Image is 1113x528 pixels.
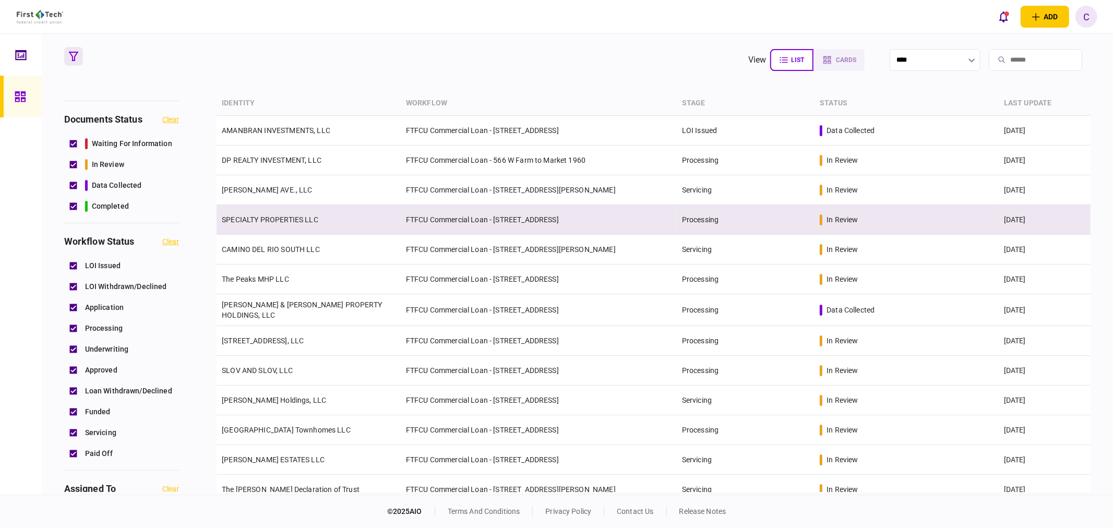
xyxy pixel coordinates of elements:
[17,10,63,23] img: client company logo
[92,180,142,191] span: data collected
[999,205,1091,235] td: [DATE]
[162,485,179,493] button: clear
[162,115,179,124] button: clear
[999,415,1091,445] td: [DATE]
[401,205,677,235] td: FTFCU Commercial Loan - [STREET_ADDRESS]
[85,448,113,459] span: Paid Off
[999,91,1091,116] th: last update
[677,386,815,415] td: Servicing
[222,396,326,404] a: [PERSON_NAME] Holdings, LLC
[401,146,677,175] td: FTFCU Commercial Loan - 566 W Farm to Market 1960
[617,507,653,515] a: contact us
[827,125,875,136] div: data collected
[401,175,677,205] td: FTFCU Commercial Loan - [STREET_ADDRESS][PERSON_NAME]
[827,454,858,465] div: in review
[222,426,351,434] a: [GEOGRAPHIC_DATA] Townhomes LLC
[401,415,677,445] td: FTFCU Commercial Loan - [STREET_ADDRESS]
[85,365,117,376] span: Approved
[827,484,858,495] div: in review
[448,507,520,515] a: terms and conditions
[677,146,815,175] td: Processing
[770,49,813,71] button: list
[64,484,116,494] h3: assigned to
[827,305,875,315] div: data collected
[64,115,142,124] h3: documents status
[677,175,815,205] td: Servicing
[679,507,726,515] a: release notes
[401,294,677,326] td: FTFCU Commercial Loan - [STREET_ADDRESS]
[677,475,815,505] td: Servicing
[401,235,677,265] td: FTFCU Commercial Loan - [STREET_ADDRESS][PERSON_NAME]
[85,406,111,417] span: Funded
[162,237,179,246] button: clear
[401,475,677,505] td: FTFCU Commercial Loan - [STREET_ADDRESS][PERSON_NAME]
[401,91,677,116] th: workflow
[677,265,815,294] td: Processing
[401,116,677,146] td: FTFCU Commercial Loan - [STREET_ADDRESS]
[999,445,1091,475] td: [DATE]
[217,91,401,116] th: identity
[791,56,804,64] span: list
[85,344,129,355] span: Underwriting
[222,126,330,135] a: AMANBRAN INVESTMENTS, LLC
[992,6,1014,28] button: open notifications list
[748,54,767,66] div: view
[827,335,858,346] div: in review
[827,244,858,255] div: in review
[222,186,312,194] a: [PERSON_NAME] AVE., LLC
[677,294,815,326] td: Processing
[85,302,124,313] span: Application
[677,116,815,146] td: LOI Issued
[827,155,858,165] div: in review
[222,275,289,283] a: The Peaks MHP LLC
[827,214,858,225] div: in review
[1075,6,1097,28] button: C
[677,205,815,235] td: Processing
[999,116,1091,146] td: [DATE]
[827,274,858,284] div: in review
[999,235,1091,265] td: [DATE]
[813,49,865,71] button: cards
[222,366,293,375] a: SLOV AND SLOV, LLC
[222,215,318,224] a: SPECIALTY PROPERTIES LLC
[677,235,815,265] td: Servicing
[815,91,999,116] th: status
[999,294,1091,326] td: [DATE]
[999,175,1091,205] td: [DATE]
[677,356,815,386] td: Processing
[1021,6,1069,28] button: open adding identity options
[401,326,677,356] td: FTFCU Commercial Loan - [STREET_ADDRESS]
[999,326,1091,356] td: [DATE]
[836,56,856,64] span: cards
[827,395,858,405] div: in review
[85,260,121,271] span: LOI Issued
[827,425,858,435] div: in review
[677,445,815,475] td: Servicing
[999,265,1091,294] td: [DATE]
[92,201,129,212] span: completed
[999,356,1091,386] td: [DATE]
[677,326,815,356] td: Processing
[92,138,172,149] span: waiting for information
[85,281,167,292] span: LOI Withdrawn/Declined
[64,237,135,246] h3: workflow status
[999,146,1091,175] td: [DATE]
[827,365,858,376] div: in review
[999,386,1091,415] td: [DATE]
[677,415,815,445] td: Processing
[401,445,677,475] td: FTFCU Commercial Loan - [STREET_ADDRESS]
[85,323,123,334] span: Processing
[677,91,815,116] th: stage
[222,156,321,164] a: DP REALTY INVESTMENT, LLC
[92,159,124,170] span: in review
[545,507,591,515] a: privacy policy
[222,485,360,494] a: The [PERSON_NAME] Declaration of Trust
[85,386,172,397] span: Loan Withdrawn/Declined
[222,301,382,319] a: [PERSON_NAME] & [PERSON_NAME] PROPERTY HOLDINGS, LLC
[222,455,325,464] a: [PERSON_NAME] ESTATES LLC
[401,386,677,415] td: FTFCU Commercial Loan - [STREET_ADDRESS]
[222,337,304,345] a: [STREET_ADDRESS], LLC
[999,475,1091,505] td: [DATE]
[401,356,677,386] td: FTFCU Commercial Loan - [STREET_ADDRESS]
